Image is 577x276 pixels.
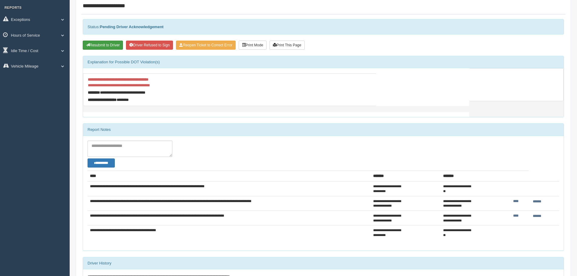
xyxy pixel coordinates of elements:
div: Explanation for Possible DOT Violation(s) [83,56,564,68]
button: Change Filter Options [88,158,115,168]
strong: Pending Driver Acknowledgement [100,25,163,29]
div: Driver History [83,257,564,269]
button: Resubmit To Driver [83,41,123,50]
button: Reopen Ticket [176,41,236,50]
div: Status: [83,19,564,35]
button: Print This Page [270,41,305,50]
button: Driver Refused to Sign [126,41,173,50]
button: Print Mode [239,41,267,50]
div: Report Notes [83,124,564,136]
